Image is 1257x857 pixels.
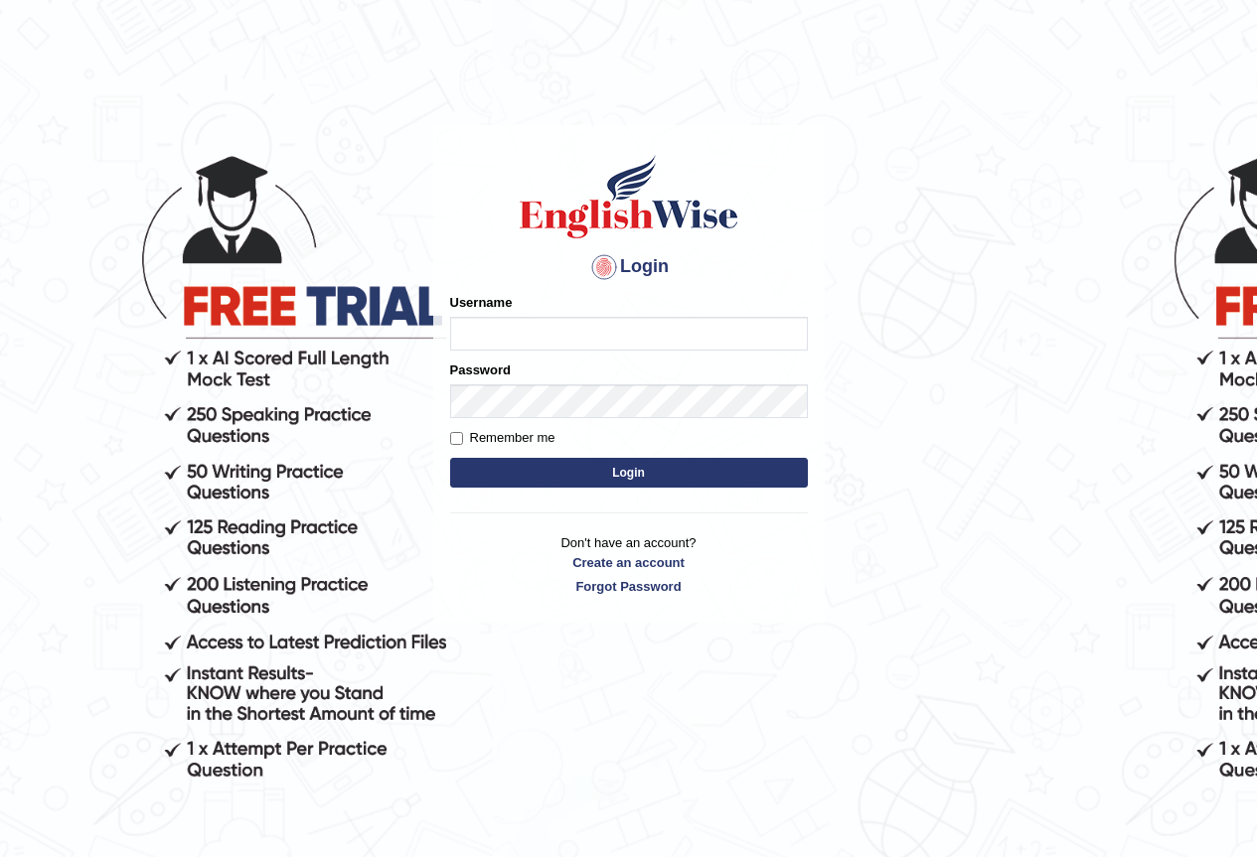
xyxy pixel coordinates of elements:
[450,458,808,488] button: Login
[450,533,808,595] p: Don't have an account?
[450,251,808,283] h4: Login
[450,293,513,312] label: Username
[516,152,742,241] img: Logo of English Wise sign in for intelligent practice with AI
[450,577,808,596] a: Forgot Password
[450,428,555,448] label: Remember me
[450,553,808,572] a: Create an account
[450,432,463,445] input: Remember me
[450,360,511,379] label: Password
